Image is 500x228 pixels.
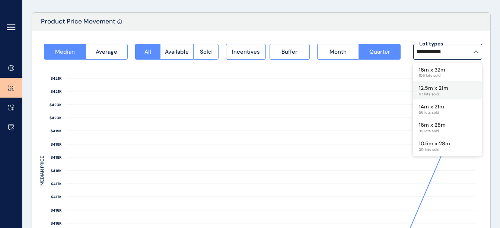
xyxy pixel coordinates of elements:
[55,48,75,56] span: Median
[419,110,444,115] span: 56 lots sold
[160,44,193,60] button: Available
[51,76,62,81] text: $421K
[51,155,62,160] text: $418K
[359,44,401,60] button: Quarter
[50,102,62,107] text: $420K
[317,44,359,60] button: Month
[419,121,446,129] p: 16m x 28m
[419,92,448,96] span: 97 lots sold
[39,156,45,186] text: MEDIAN PRICE
[419,73,445,78] span: 106 lots sold
[419,148,450,152] span: 30 lots sold
[86,44,128,60] button: Average
[369,48,390,56] span: Quarter
[419,103,444,111] p: 14m x 21m
[329,48,347,56] span: Month
[419,140,450,148] p: 10.5m x 28m
[51,194,62,199] text: $417K
[419,85,448,92] p: 12.5m x 21m
[200,48,212,56] span: Sold
[135,44,160,60] button: All
[418,40,445,48] label: Lot types
[144,48,151,56] span: All
[51,168,62,173] text: $418K
[226,44,266,60] button: Incentives
[51,89,62,94] text: $421K
[51,129,62,133] text: $419K
[419,129,446,133] span: 39 lots sold
[165,48,189,56] span: Available
[96,48,117,56] span: Average
[44,44,86,60] button: Median
[51,181,62,186] text: $417K
[193,44,219,60] button: Sold
[232,48,260,56] span: Incentives
[51,208,62,213] text: $416K
[419,66,445,74] p: 16m x 32m
[270,44,309,60] button: Buffer
[51,221,62,226] text: $416K
[50,115,62,120] text: $420K
[281,48,297,56] span: Buffer
[41,17,115,31] p: Product Price Movement
[51,142,62,147] text: $419K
